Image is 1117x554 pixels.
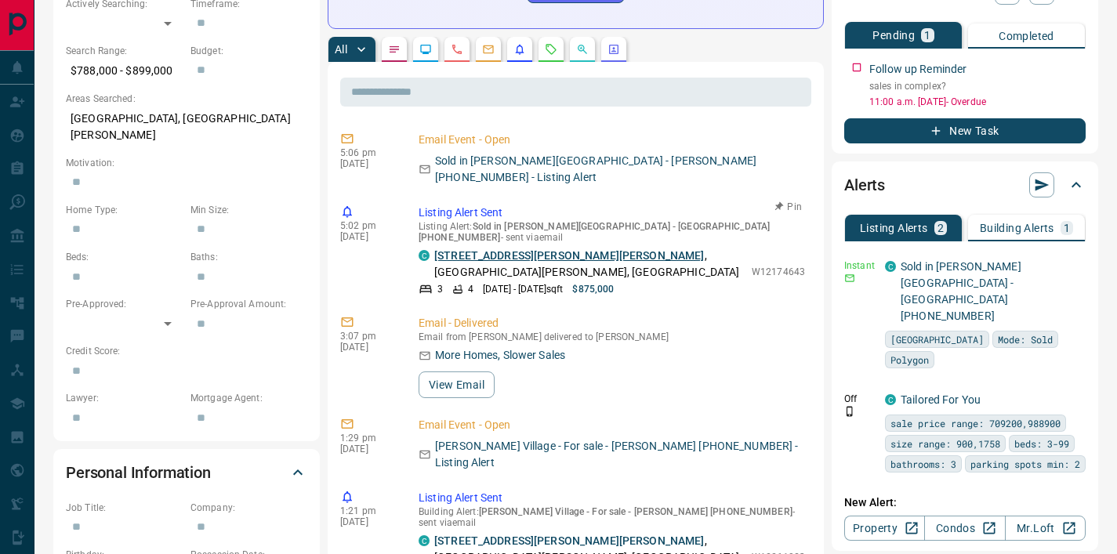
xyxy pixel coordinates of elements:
p: [DATE] - [DATE] sqft [483,282,563,296]
a: [STREET_ADDRESS][PERSON_NAME][PERSON_NAME] [434,249,705,262]
p: 5:06 pm [340,147,395,158]
p: Building Alerts [980,223,1054,234]
p: Pending [872,30,915,41]
span: Polygon [890,352,929,368]
svg: Lead Browsing Activity [419,43,432,56]
p: 1 [924,30,930,41]
p: 4 [468,282,473,296]
p: $788,000 - $899,000 [66,58,183,84]
p: Beds: [66,250,183,264]
p: Job Title: [66,501,183,515]
svg: Agent Actions [607,43,620,56]
p: Listing Alert Sent [419,205,805,221]
span: [GEOGRAPHIC_DATA] [890,331,984,347]
p: More Homes, Slower Sales [435,347,565,364]
div: condos.ca [419,250,430,261]
div: condos.ca [885,261,896,272]
div: Alerts [844,166,1086,204]
a: Condos [924,516,1005,541]
svg: Requests [545,43,557,56]
button: New Task [844,118,1086,143]
p: [PERSON_NAME] Village - For sale - [PERSON_NAME] [PHONE_NUMBER] - Listing Alert [435,438,805,471]
div: Personal Information [66,454,307,491]
span: Mode: Sold [998,331,1053,347]
p: sales in complex? [869,79,1086,93]
p: 1 [1064,223,1070,234]
p: Email from [PERSON_NAME] delivered to [PERSON_NAME] [419,331,805,342]
div: condos.ca [419,535,430,546]
p: 5:02 pm [340,220,395,231]
p: New Alert: [844,494,1086,511]
p: [DATE] [340,342,395,353]
p: Baths: [190,250,307,264]
p: Mortgage Agent: [190,391,307,405]
h2: Alerts [844,172,885,197]
svg: Emails [482,43,495,56]
p: Credit Score: [66,344,307,358]
button: View Email [419,371,495,398]
p: Home Type: [66,203,183,217]
p: Instant [844,259,876,273]
p: 1:21 pm [340,505,395,516]
p: Sold in [PERSON_NAME][GEOGRAPHIC_DATA] - [PERSON_NAME] [PHONE_NUMBER] - Listing Alert [435,153,805,186]
p: Pre-Approved: [66,297,183,311]
p: All [335,44,347,55]
p: Building Alert : - sent via email [419,506,805,528]
p: Listing Alert Sent [419,490,805,506]
p: 1:29 pm [340,433,395,444]
svg: Calls [451,43,463,56]
span: size range: 900,1758 [890,436,1000,451]
p: $875,000 [572,282,614,296]
p: Follow up Reminder [869,61,966,78]
a: [STREET_ADDRESS][PERSON_NAME][PERSON_NAME] [434,534,705,547]
a: Tailored For You [901,393,981,406]
p: Lawyer: [66,391,183,405]
p: Motivation: [66,156,307,170]
svg: Listing Alerts [513,43,526,56]
p: [GEOGRAPHIC_DATA], [GEOGRAPHIC_DATA][PERSON_NAME] [66,106,307,148]
p: [DATE] [340,158,395,169]
span: bathrooms: 3 [890,456,956,472]
p: 3:07 pm [340,331,395,342]
p: Listing Alert : - sent via email [419,221,805,243]
svg: Opportunities [576,43,589,56]
p: Completed [999,31,1054,42]
svg: Email [844,273,855,284]
a: Mr.Loft [1005,516,1086,541]
span: sale price range: 709200,988900 [890,415,1061,431]
p: Off [844,392,876,406]
p: Email Event - Open [419,417,805,433]
p: [DATE] [340,231,395,242]
p: 11:00 a.m. [DATE] - Overdue [869,95,1086,109]
p: Pre-Approval Amount: [190,297,307,311]
a: Sold in [PERSON_NAME][GEOGRAPHIC_DATA] - [GEOGRAPHIC_DATA] [PHONE_NUMBER] [901,260,1021,322]
p: 3 [437,282,443,296]
span: parking spots min: 2 [970,456,1080,472]
p: Min Size: [190,203,307,217]
p: 2 [937,223,944,234]
span: [PERSON_NAME] Village - For sale - [PERSON_NAME] [PHONE_NUMBER] [479,506,792,517]
a: Property [844,516,925,541]
p: [DATE] [340,444,395,454]
div: condos.ca [885,394,896,405]
p: Listing Alerts [860,223,928,234]
button: Pin [766,200,811,214]
p: W12174643 [752,265,805,279]
p: Email - Delivered [419,315,805,331]
p: Search Range: [66,44,183,58]
p: Areas Searched: [66,92,307,106]
p: Company: [190,501,307,515]
p: Budget: [190,44,307,58]
p: Email Event - Open [419,132,805,148]
span: Sold in [PERSON_NAME][GEOGRAPHIC_DATA] - [GEOGRAPHIC_DATA] [PHONE_NUMBER] [419,221,770,243]
span: beds: 3-99 [1014,436,1069,451]
p: , [GEOGRAPHIC_DATA][PERSON_NAME], [GEOGRAPHIC_DATA] [434,248,744,281]
svg: Push Notification Only [844,406,855,417]
p: [DATE] [340,516,395,527]
h2: Personal Information [66,460,211,485]
svg: Notes [388,43,401,56]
